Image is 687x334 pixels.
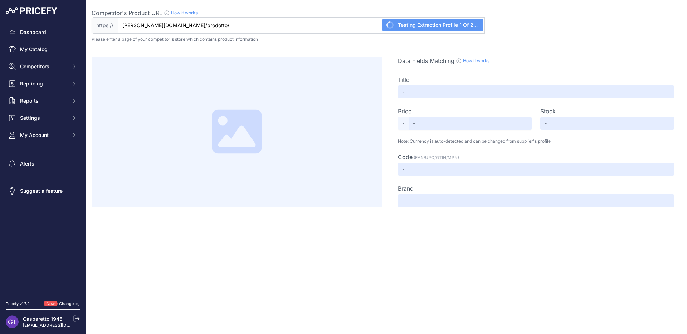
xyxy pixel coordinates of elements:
[398,184,414,193] label: Brand
[20,114,67,122] span: Settings
[398,153,413,161] span: Code
[6,112,80,124] button: Settings
[6,157,80,170] a: Alerts
[382,19,483,31] button: Testing Extraction Profile 1 Of 2...
[540,107,556,116] label: Stock
[409,117,532,130] input: -
[23,316,62,322] a: Gasparetto 1945
[44,301,58,307] span: New
[6,43,80,56] a: My Catalog
[6,185,80,197] a: Suggest a feature
[398,75,409,84] label: Title
[118,17,485,34] input: www.bellini.shop/product
[6,77,80,90] button: Repricing
[6,26,80,292] nav: Sidebar
[463,58,489,63] a: How it works
[540,117,674,130] input: -
[398,85,674,98] input: -
[414,155,459,160] span: (EAN/UPC/GTIN/MPN)
[398,163,674,176] input: -
[92,17,118,34] span: https://
[6,301,30,307] div: Pricefy v1.7.2
[398,138,674,144] p: Note: Currency is auto-detected and can be changed from supplier's profile
[398,21,478,29] span: Testing Extraction Profile 1 Of 2...
[6,94,80,107] button: Reports
[92,36,681,42] p: Please enter a page of your competitor's store which contains product information
[59,301,80,306] a: Changelog
[171,10,198,15] a: How it works
[6,26,80,39] a: Dashboard
[20,80,67,87] span: Repricing
[6,129,80,142] button: My Account
[23,323,98,328] a: [EMAIL_ADDRESS][DOMAIN_NAME]
[398,107,411,116] label: Price
[92,9,162,16] span: Competitor's Product URL
[398,57,454,64] span: Data Fields Matching
[398,117,409,130] span: -
[20,132,67,139] span: My Account
[6,7,57,14] img: Pricefy Logo
[398,194,674,207] input: -
[20,63,67,70] span: Competitors
[20,97,67,104] span: Reports
[6,60,80,73] button: Competitors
